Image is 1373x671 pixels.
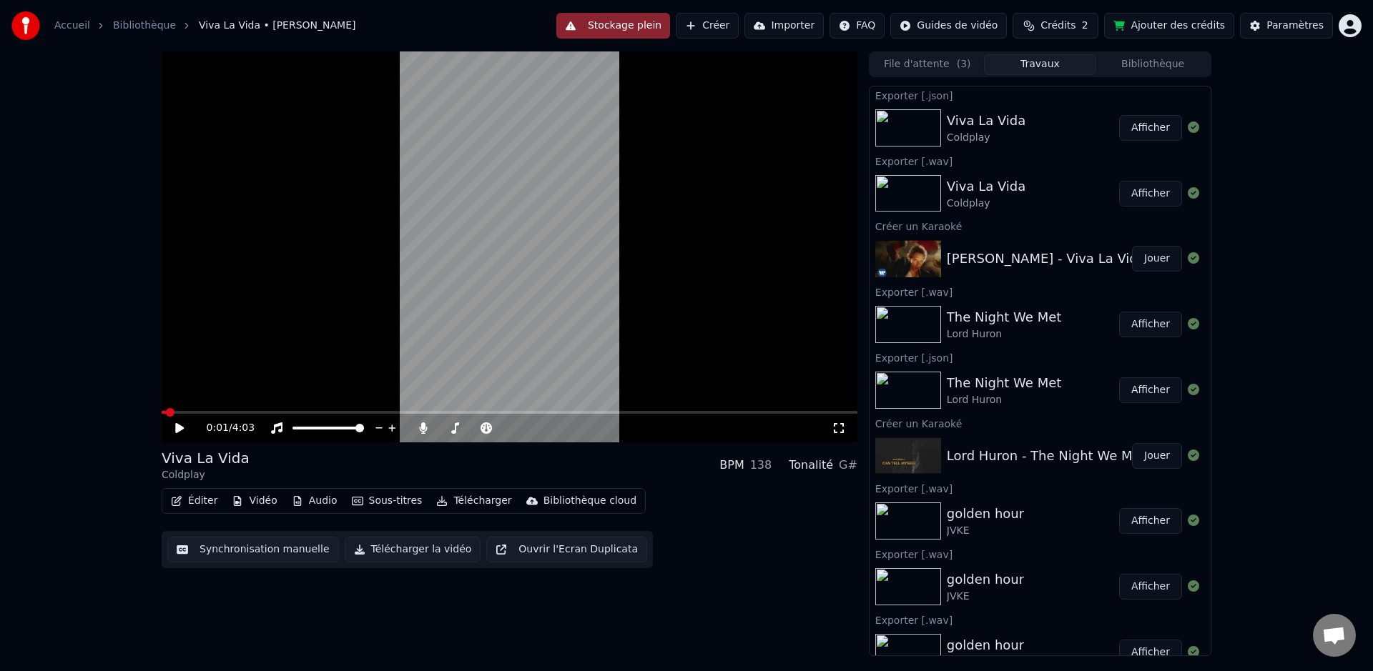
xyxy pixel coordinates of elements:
[947,111,1025,131] div: Viva La Vida
[947,524,1024,538] div: JVKE
[870,414,1211,432] div: Créer un Karaoké
[947,249,1146,269] div: [PERSON_NAME] - Viva La Vida
[947,177,1025,197] div: Viva La Vida
[1040,19,1076,33] span: Crédits
[162,468,250,482] div: Coldplay
[839,457,857,474] div: G#
[1096,54,1209,75] button: Bibliothèque
[1132,443,1182,469] button: Jouer
[947,307,1061,327] div: The Night We Met
[486,537,647,562] button: Ouvrir l'Ecran Duplicata
[744,13,824,39] button: Importer
[947,504,1024,524] div: golden hour
[947,327,1061,342] div: Lord Huron
[1104,13,1234,39] button: Ajouter des crédits
[556,13,670,39] button: Stockage plein
[870,283,1211,300] div: Exporter [.wav]
[165,491,223,511] button: Éditer
[947,131,1025,145] div: Coldplay
[162,448,250,468] div: Viva La Vida
[1119,508,1182,534] button: Afficher
[430,491,517,511] button: Télécharger
[676,13,739,39] button: Créer
[286,491,343,511] button: Audio
[1313,614,1356,657] a: Ouvrir le chat
[947,635,1024,655] div: golden hour
[1119,181,1182,207] button: Afficher
[1119,574,1182,600] button: Afficher
[957,57,971,71] span: ( 3 )
[1082,19,1088,33] span: 2
[719,457,744,474] div: BPM
[207,421,229,435] span: 0:01
[1119,377,1182,403] button: Afficher
[870,545,1211,562] div: Exporter [.wav]
[871,54,984,75] button: File d'attente
[1119,312,1182,337] button: Afficher
[1119,115,1182,141] button: Afficher
[947,655,1024,670] div: JVKE
[870,86,1211,104] div: Exporter [.json]
[1119,640,1182,665] button: Afficher
[232,421,255,435] span: 4:03
[1266,19,1324,33] div: Paramètres
[947,373,1061,393] div: The Night We Met
[870,349,1211,366] div: Exporter [.json]
[1132,246,1182,272] button: Jouer
[870,611,1211,628] div: Exporter [.wav]
[54,19,355,33] nav: breadcrumb
[167,537,339,562] button: Synchronisation manuelle
[11,11,40,40] img: youka
[54,19,90,33] a: Accueil
[984,54,1097,75] button: Travaux
[870,152,1211,169] div: Exporter [.wav]
[947,393,1061,407] div: Lord Huron
[1240,13,1333,39] button: Paramètres
[345,537,481,562] button: Télécharger la vidéo
[947,570,1024,590] div: golden hour
[890,13,1007,39] button: Guides de vidéo
[346,491,428,511] button: Sous-titres
[870,479,1211,497] div: Exporter [.wav]
[226,491,282,511] button: Vidéo
[750,457,772,474] div: 138
[789,457,833,474] div: Tonalité
[870,217,1211,234] div: Créer un Karaoké
[543,494,636,508] div: Bibliothèque cloud
[947,197,1025,211] div: Coldplay
[199,19,355,33] span: Viva La Vida • [PERSON_NAME]
[830,13,885,39] button: FAQ
[207,421,241,435] div: /
[947,590,1024,604] div: JVKE
[113,19,176,33] a: Bibliothèque
[947,446,1146,466] div: Lord Huron - The Night We Met
[1013,13,1098,39] button: Crédits2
